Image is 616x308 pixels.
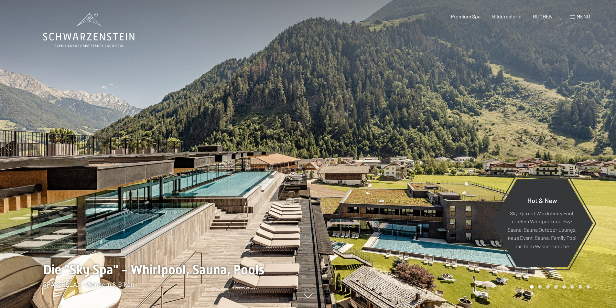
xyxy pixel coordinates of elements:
div: Carousel Page 2 [538,285,542,289]
p: Sky Spa mit 23m Infinity Pool, großem Whirlpool und Sky-Sauna, Sauna Outdoor Lounge, neue Event-S... [507,209,577,250]
a: BUCHEN [533,13,553,19]
span: Menü [577,13,590,19]
div: Carousel Page 1 (Current Slide) [530,285,534,289]
a: Bildergalerie [492,13,522,19]
a: Hot & New Sky Spa mit 23m Infinity Pool, großem Whirlpool und Sky-Sauna, Sauna Outdoor Lounge, ne... [491,179,593,268]
div: Carousel Page 3 [546,285,550,289]
div: Carousel Page 5 [562,285,566,289]
div: Carousel Page 6 [570,285,574,289]
span: Hot & New [527,196,557,204]
div: Carousel Page 4 [554,285,558,289]
div: Carousel Page 7 [578,285,582,289]
a: Premium Spa [451,13,481,19]
div: Carousel Page 8 [587,285,590,289]
div: Carousel Pagination [528,285,590,289]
